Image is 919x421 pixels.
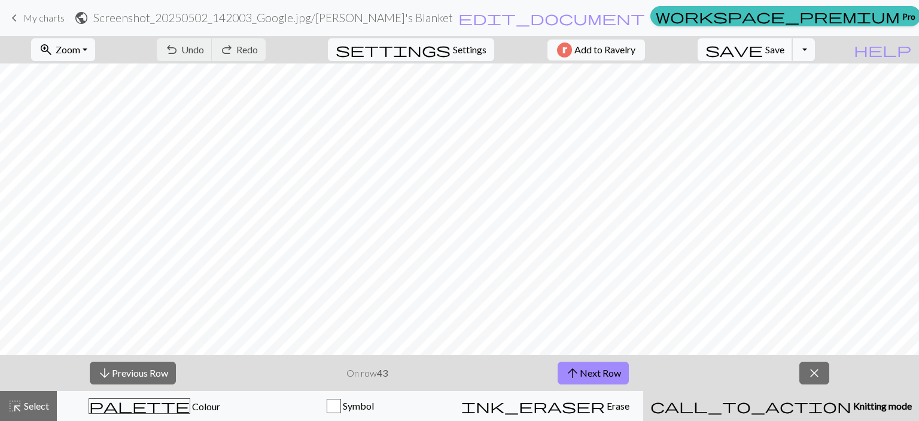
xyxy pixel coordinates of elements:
[346,366,388,380] p: On row
[807,365,821,381] span: close
[574,43,635,57] span: Add to Ravelry
[190,401,220,412] span: Colour
[461,398,605,414] span: ink_eraser
[31,38,95,61] button: Zoom
[650,398,851,414] span: call_to_action
[22,400,49,411] span: Select
[656,8,900,25] span: workspace_premium
[8,398,22,414] span: highlight_alt
[765,44,784,55] span: Save
[336,43,451,57] i: Settings
[39,41,53,58] span: zoom_in
[565,365,580,381] span: arrow_upward
[377,367,388,378] strong: 43
[453,43,486,57] span: Settings
[458,10,645,26] span: edit_document
[74,10,89,26] span: public
[341,400,374,411] span: Symbol
[98,365,112,381] span: arrow_downward
[854,41,911,58] span: help
[558,362,629,384] button: Next Row
[89,398,190,414] span: palette
[23,12,65,23] span: My charts
[56,44,80,55] span: Zoom
[328,38,494,61] button: SettingsSettings
[448,391,643,421] button: Erase
[851,400,912,411] span: Knitting mode
[557,43,572,57] img: Ravelry
[93,11,453,25] h2: Screenshot_20250502_142003_Google.jpg / [PERSON_NAME]'s Blanket
[643,391,919,421] button: Knitting mode
[336,41,451,58] span: settings
[547,40,645,60] button: Add to Ravelry
[7,8,65,28] a: My charts
[698,38,793,61] button: Save
[705,41,763,58] span: save
[57,391,252,421] button: Colour
[605,400,629,411] span: Erase
[7,10,22,26] span: keyboard_arrow_left
[90,362,176,384] button: Previous Row
[252,391,448,421] button: Symbol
